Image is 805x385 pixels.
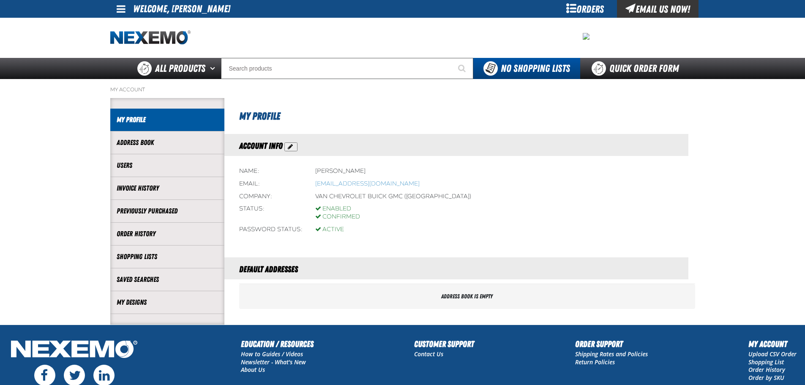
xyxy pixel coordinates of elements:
span: Account Info [239,141,283,151]
span: All Products [155,61,205,76]
div: Email [239,180,303,188]
a: Previously Purchased [117,206,218,216]
span: My Profile [239,110,280,122]
a: Contact Us [414,350,443,358]
a: Return Policies [575,358,615,366]
a: Quick Order Form [580,58,695,79]
img: 8bea3d79dea9a6967ba044f15c6516f9.jpeg [583,33,589,40]
nav: Breadcrumbs [110,86,695,93]
a: Home [110,30,191,45]
div: Name [239,167,303,175]
div: Status [239,205,303,221]
a: My Profile [117,115,218,125]
a: Upload CSV Order [748,350,797,358]
h2: My Account [748,338,797,350]
button: You do not have available Shopping Lists. Open to Create a New List [473,58,580,79]
h2: Education / Resources [241,338,314,350]
a: How to Guides / Videos [241,350,303,358]
div: Password status [239,226,303,234]
div: Confirmed [315,213,360,221]
button: Start Searching [452,58,473,79]
div: Van Chevrolet Buick GMC ([GEOGRAPHIC_DATA]) [315,193,471,201]
h2: Customer Support [414,338,474,350]
a: My Designs [117,298,218,307]
a: Saved Searches [117,275,218,284]
a: Order History [748,366,785,374]
div: Active [315,226,344,234]
div: [PERSON_NAME] [315,167,366,175]
a: Newsletter - What's New [241,358,306,366]
a: Address Book [117,138,218,147]
span: No Shopping Lists [501,63,570,74]
bdo: [EMAIL_ADDRESS][DOMAIN_NAME] [315,180,420,187]
a: Invoice History [117,183,218,193]
a: Shopping Lists [117,252,218,262]
a: Order by SKU [748,374,784,382]
div: Company [239,193,303,201]
a: Shipping Rates and Policies [575,350,648,358]
a: Order History [117,229,218,239]
a: Shopping List [748,358,784,366]
button: Action Edit Account Information [284,142,297,151]
div: Enabled [315,205,360,213]
a: Users [117,161,218,170]
a: My Account [110,86,145,93]
div: Address book is empty [239,284,695,309]
button: Open All Products pages [207,58,221,79]
img: Nexemo logo [110,30,191,45]
a: Opens a default email client to write an email to mmylan@vtaig.com [315,180,420,187]
h2: Order Support [575,338,648,350]
a: About Us [241,366,265,374]
img: Nexemo Logo [8,338,140,363]
input: Search [221,58,473,79]
span: Default Addresses [239,264,298,274]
